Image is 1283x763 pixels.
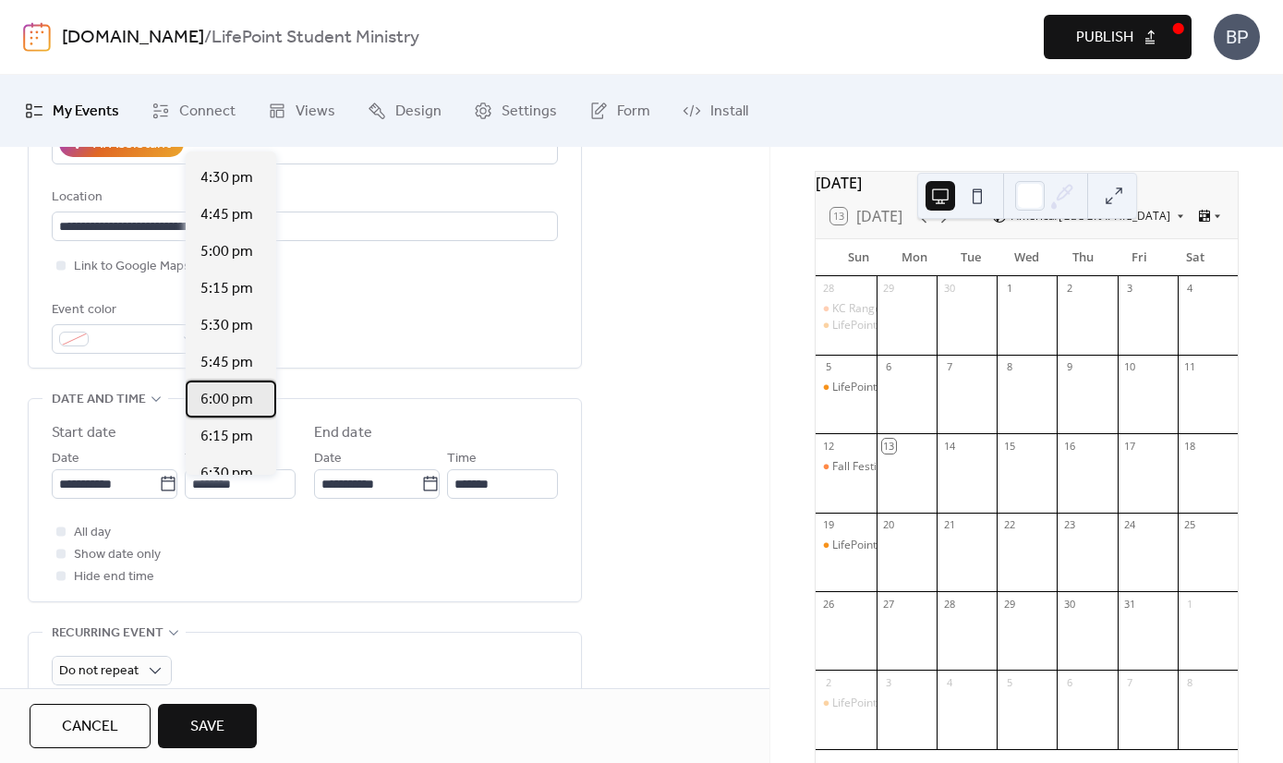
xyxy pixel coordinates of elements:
div: LifePoint Student Ministry Gathering [832,318,1018,333]
div: 3 [882,675,896,689]
span: Settings [502,97,557,127]
span: Connect [179,97,236,127]
div: LifePoint Student Ministry Gathering [832,380,1018,395]
b: / [204,20,212,55]
div: 4 [942,675,956,689]
span: 5:00 pm [200,241,253,263]
div: 15 [1002,439,1016,453]
a: [DOMAIN_NAME] [62,20,204,55]
span: Do not repeat [59,659,139,684]
div: 22 [1002,518,1016,532]
div: 2 [1062,282,1076,296]
span: 6:30 pm [200,463,253,485]
div: 27 [882,597,896,611]
div: Fall Festival [816,459,876,475]
div: 6 [1062,675,1076,689]
div: 13 [882,439,896,453]
div: Sun [830,239,887,276]
div: 12 [821,439,835,453]
div: LifePoint Student Ministry Gathering [816,696,876,711]
div: AI Assistant [93,133,171,155]
button: Cancel [30,704,151,748]
div: 26 [821,597,835,611]
div: KC Range [832,301,881,317]
span: Show date only [74,544,161,566]
a: Views [254,82,349,139]
span: Hide end time [74,566,154,588]
a: Install [669,82,762,139]
span: 4:30 pm [200,167,253,189]
div: 6 [882,360,896,374]
div: 9 [1062,360,1076,374]
span: 6:00 pm [200,389,253,411]
div: LifePoint Student Ministry Gathering [832,538,1018,553]
div: 4 [1183,282,1197,296]
a: Design [354,82,455,139]
img: logo [23,22,51,52]
div: 8 [1002,360,1016,374]
div: LifePoint Student Ministry Gathering [816,318,876,333]
span: Recurring event [52,623,163,645]
div: 23 [1062,518,1076,532]
span: Form [617,97,650,127]
a: My Events [11,82,133,139]
div: LifePoint Student Ministry Gathering [816,380,876,395]
div: 1 [1183,597,1197,611]
div: Event color [52,299,200,321]
div: 7 [942,360,956,374]
span: Time [185,448,214,470]
div: 11 [1183,360,1197,374]
span: 5:15 pm [200,278,253,300]
div: [DATE] [816,172,1238,194]
div: Tue [943,239,999,276]
div: 1 [1002,282,1016,296]
span: Install [710,97,748,127]
div: Sat [1167,239,1223,276]
div: 25 [1183,518,1197,532]
span: Publish [1076,27,1133,49]
div: 20 [882,518,896,532]
div: Mon [887,239,943,276]
span: Date and time [52,389,146,411]
div: 30 [1062,597,1076,611]
div: 8 [1183,675,1197,689]
div: 2 [821,675,835,689]
div: Start date [52,422,116,444]
div: 10 [1123,360,1137,374]
span: 6:15 pm [200,426,253,448]
span: Time [447,448,477,470]
b: LifePoint Student Ministry [212,20,419,55]
button: AI Assistant [59,129,184,157]
div: 19 [821,518,835,532]
span: 5:30 pm [200,315,253,337]
div: LifePoint Student Ministry Gathering [832,696,1018,711]
div: BP [1214,14,1260,60]
div: 5 [1002,675,1016,689]
div: 3 [1123,282,1137,296]
div: LifePoint Student Ministry Gathering [816,538,876,553]
div: 5 [821,360,835,374]
span: Date [314,448,342,470]
button: Publish [1044,15,1192,59]
div: End date [314,422,372,444]
div: 28 [821,282,835,296]
div: 29 [882,282,896,296]
span: Cancel [62,716,118,738]
div: 16 [1062,439,1076,453]
span: Link to Google Maps [74,256,190,278]
div: Thu [1055,239,1111,276]
div: Fall Festival [832,459,891,475]
div: 14 [942,439,956,453]
a: Form [575,82,664,139]
div: Fri [1111,239,1168,276]
a: Connect [138,82,249,139]
div: 29 [1002,597,1016,611]
div: 18 [1183,439,1197,453]
div: 7 [1123,675,1137,689]
div: KC Range [816,301,876,317]
div: Wed [999,239,1055,276]
button: Save [158,704,257,748]
div: 28 [942,597,956,611]
div: 30 [942,282,956,296]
